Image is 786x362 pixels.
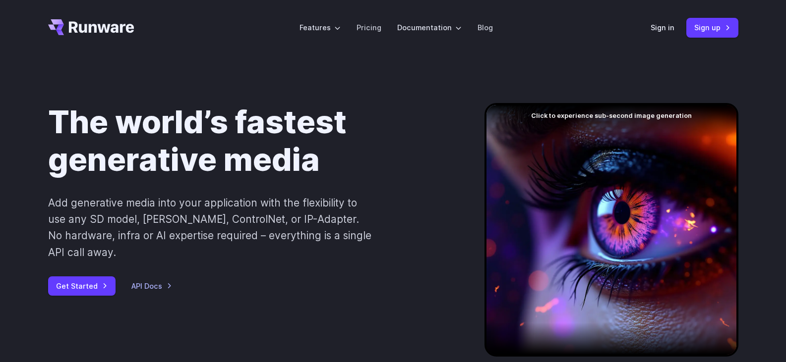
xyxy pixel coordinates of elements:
p: Add generative media into your application with the flexibility to use any SD model, [PERSON_NAME... [48,195,372,260]
a: Get Started [48,276,116,296]
label: Documentation [397,22,462,33]
a: Sign up [686,18,738,37]
h1: The world’s fastest generative media [48,103,453,179]
a: Pricing [357,22,381,33]
label: Features [300,22,341,33]
a: Go to / [48,19,134,35]
a: API Docs [131,280,172,292]
a: Sign in [651,22,674,33]
a: Blog [478,22,493,33]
